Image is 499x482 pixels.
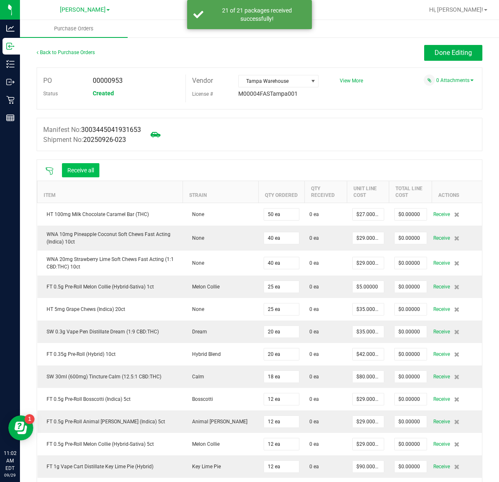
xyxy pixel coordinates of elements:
span: None [188,211,204,217]
input: $0.00000 [395,232,427,244]
span: None [188,235,204,241]
input: $0.00000 [353,326,384,338]
input: $0.00000 [353,209,384,220]
div: FT 0.5g Pre-Roll Melon Collie (Hybrid-Sativa) 5ct [42,440,178,448]
label: Manifest No: [43,125,141,135]
label: Status [43,87,58,100]
span: Animal [PERSON_NAME] [188,419,247,425]
button: Done Editing [424,45,482,61]
span: 0 ea [309,283,319,291]
button: Receive all [62,163,99,177]
span: 0 ea [309,395,319,403]
span: Scan packages to receive [45,167,54,175]
span: Done Editing [435,49,472,57]
input: 0 ea [264,416,299,427]
iframe: Resource center unread badge [25,414,35,424]
p: 11:02 AM EDT [4,450,16,472]
inline-svg: Outbound [6,78,15,86]
a: View More [340,78,363,84]
span: Receive [433,282,450,292]
span: Bosscotti [188,396,213,402]
div: FT 0.5g Pre-Roll Melon Collie (Hybrid-Sativa) 1ct [42,283,178,291]
th: Actions [432,181,482,203]
input: 0 ea [264,326,299,338]
label: PO [43,75,52,87]
th: Item [37,181,183,203]
span: Hybrid Blend [188,351,221,357]
span: Mark as not Arrived [147,126,164,143]
input: 0 ea [264,371,299,383]
div: WNA 10mg Pineapple Coconut Soft Chews Fast Acting (Indica) 10ct [42,231,178,246]
input: 0 ea [264,461,299,472]
div: SW 30ml (600mg) Tincture Calm (12.5:1 CBD:THC) [42,373,178,380]
input: $0.00000 [395,209,427,220]
div: FT 0.35g Pre-Roll (Hybrid) 10ct [42,350,178,358]
input: $0.00000 [395,461,427,472]
span: Purchase Orders [43,25,105,32]
span: Hi, [PERSON_NAME]! [429,6,483,13]
inline-svg: Retail [6,96,15,104]
span: Dream [188,329,207,335]
input: $0.00000 [353,257,384,269]
th: Qty Received [304,181,347,203]
span: Attach a document [424,75,435,86]
input: $0.00000 [395,281,427,293]
input: $0.00000 [395,303,427,315]
p: 09/29 [4,472,16,478]
th: Unit Line Cost [347,181,389,203]
input: 0 ea [264,209,299,220]
input: $0.00000 [353,232,384,244]
span: Receive [433,439,450,449]
div: FT 1g Vape Cart Distillate Key Lime Pie (Hybrid) [42,463,178,470]
span: 0 ea [309,440,319,448]
input: $0.00000 [353,281,384,293]
inline-svg: Reports [6,114,15,122]
span: 0 ea [309,259,319,267]
input: $0.00000 [353,303,384,315]
input: $0.00000 [353,348,384,360]
span: Receive [433,209,450,219]
input: 0 ea [264,438,299,450]
span: 3003445041931653 [81,126,141,134]
span: 0 ea [309,373,319,380]
input: $0.00000 [395,393,427,405]
span: 0 ea [309,328,319,335]
div: HT 5mg Grape Chews (Indica) 20ct [42,306,178,313]
div: WNA 20mg Strawberry Lime Soft Chews Fast Acting (1:1 CBD:THC) 10ct [42,256,178,271]
label: Vendor [192,75,213,87]
div: HT 100mg Milk Chocolate Caramel Bar (THC) [42,211,178,218]
div: FT 0.5g Pre-Roll Bosscotti (Indica) 5ct [42,395,178,403]
input: 0 ea [264,303,299,315]
span: 20250926-023 [83,136,126,144]
a: Back to Purchase Orders [37,50,95,55]
span: Receive [433,304,450,314]
div: 21 of 21 packages received successfully! [208,6,306,23]
th: Total Line Cost [389,181,432,203]
input: 0 ea [264,257,299,269]
input: $0.00000 [395,371,427,383]
span: Key Lime Pie [188,464,221,470]
input: $0.00000 [353,461,384,472]
span: 00000953 [93,77,123,84]
div: SW 0.3g Vape Pen Distillate Dream (1:9 CBD:THC) [42,328,178,335]
input: $0.00000 [353,416,384,427]
span: [PERSON_NAME] [60,6,106,13]
span: Receive [433,372,450,382]
span: Melon Collie [188,441,220,447]
label: Shipment No: [43,135,126,145]
span: Melon Collie [188,284,220,290]
inline-svg: Inventory [6,60,15,68]
span: Receive [433,349,450,359]
span: 0 ea [309,463,319,470]
span: None [188,260,204,266]
span: None [188,306,204,312]
input: 0 ea [264,348,299,360]
span: 0 ea [309,350,319,358]
inline-svg: Analytics [6,24,15,32]
span: 0 ea [309,234,319,242]
span: 0 ea [309,418,319,425]
span: Receive [433,258,450,268]
span: Tampa Warehouse [239,75,308,87]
